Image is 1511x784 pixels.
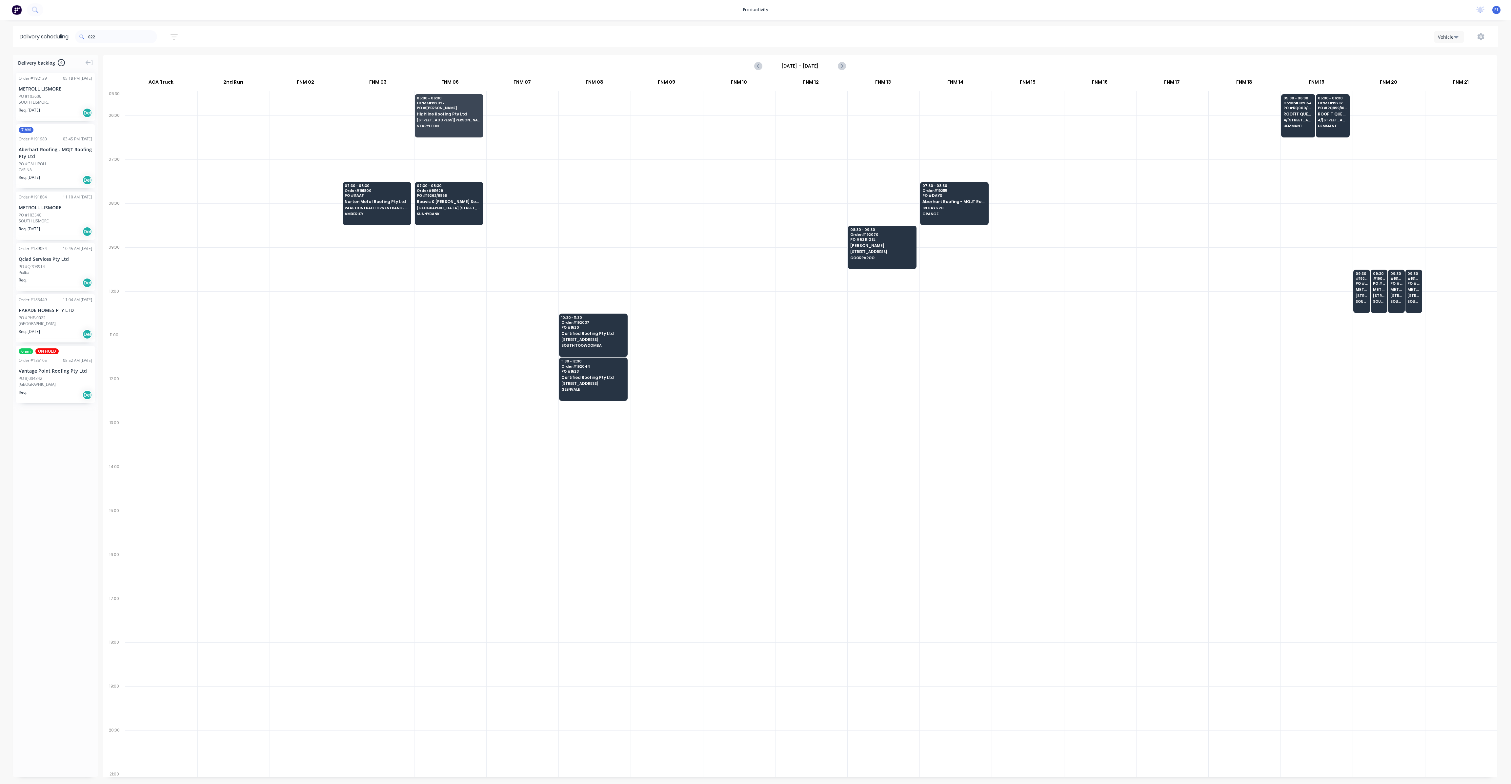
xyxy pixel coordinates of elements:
[1390,299,1402,303] span: SOUTH LISMORE
[1283,112,1313,116] span: ROOFIT QUEENSLAND PTY LTD
[561,316,625,320] span: 10:30 - 11:30
[63,297,92,303] div: 11:04 AM [DATE]
[414,76,486,91] div: FNM 06
[417,189,480,193] span: Order # 191629
[103,419,125,463] div: 13:00
[417,194,480,197] span: PO # 19262/8865
[19,367,92,374] div: Vantage Point Roofing Pty Ltd
[417,124,480,128] span: STAPYLTON
[740,5,772,15] div: productivity
[417,199,480,204] span: Beavis & [PERSON_NAME] Services Pty Ltd
[417,101,480,105] span: Order # 192022
[1438,33,1457,40] div: Vehicle
[19,99,92,105] div: SOUTH LISMORE
[19,93,41,99] div: PO #103606
[1373,272,1385,276] span: 09:30
[35,348,59,354] span: ON HOLD
[19,146,92,160] div: Aberhart Roofing - MGJT Roofing Pty Ltd
[103,287,125,331] div: 10:00
[486,76,558,91] div: FNM 07
[103,199,125,243] div: 08:00
[197,76,269,91] div: 2nd Run
[63,136,92,142] div: 03:45 PM [DATE]
[82,390,92,400] div: Del
[1353,76,1424,91] div: FNM 20
[82,329,92,339] div: Del
[850,237,914,241] span: PO # 52 RIGEL
[1407,287,1420,292] span: METROLL LISMORE
[63,358,92,363] div: 08:52 AM [DATE]
[850,228,914,232] span: 08:30 - 09:30
[417,206,480,210] span: [GEOGRAPHIC_DATA] [STREET_ADDRESS]
[63,75,92,81] div: 05:18 PM [DATE]
[1356,287,1368,292] span: METROLL LISMORE
[561,382,625,385] span: [STREET_ADDRESS]
[847,76,919,91] div: FNM 13
[103,463,125,507] div: 14:00
[1356,277,1368,280] span: # 192008
[345,189,408,193] span: Order # 191800
[1373,277,1385,280] span: # 190854
[103,375,125,419] div: 12:00
[1407,294,1420,298] span: [STREET_ADDRESS][PERSON_NAME] (STORE)
[561,325,625,329] span: PO # 1520
[1318,112,1347,116] span: ROOFIT QUEENSLAND PTY LTD
[19,246,47,252] div: Order # 189054
[1390,272,1402,276] span: 09:30
[19,194,47,200] div: Order # 191804
[345,194,408,197] span: PO # RAAF
[417,96,480,100] span: 05:30 - 06:30
[561,369,625,373] span: PO # 1523
[1356,294,1368,298] span: [STREET_ADDRESS][PERSON_NAME] (STORE)
[1318,96,1347,100] span: 05:30 - 06:30
[1390,294,1402,298] span: [STREET_ADDRESS][PERSON_NAME] (STORE)
[417,118,480,122] span: [STREET_ADDRESS][PERSON_NAME]
[82,278,92,288] div: Del
[82,175,92,185] div: Del
[1283,106,1313,110] span: PO # RQ000/10373
[1390,277,1402,280] span: # 191879
[19,256,92,262] div: Qclad Services Pty Ltd
[270,76,341,91] div: FNM 02
[850,243,914,248] span: [PERSON_NAME]
[18,59,55,66] span: Delivery backlog
[1407,277,1420,280] span: # 191808
[1356,272,1368,276] span: 09:30
[561,387,625,391] span: GLENVALE
[922,194,986,197] span: PO # DAYS
[19,212,41,218] div: PO #103540
[19,136,47,142] div: Order # 191980
[417,184,480,188] span: 07:30 - 08:30
[19,297,47,303] div: Order # 185449
[417,112,480,116] span: Highline Roofing Pty Ltd
[992,76,1063,91] div: FNM 15
[103,507,125,551] div: 15:00
[82,227,92,237] div: Del
[561,359,625,363] span: 11:30 - 12:30
[1434,31,1464,43] button: Vehicle
[775,76,847,91] div: FNM 12
[58,59,65,66] span: 6
[417,212,480,216] span: SUNNYBANK
[922,206,986,210] span: 89 DAYS RD
[1407,299,1420,303] span: SOUTH LISMORE
[103,595,125,639] div: 17:00
[1136,76,1208,91] div: FNM 17
[1373,281,1385,285] span: PO # 103257
[1390,281,1402,285] span: PO # 103488
[103,726,125,770] div: 20:00
[1494,7,1499,13] span: F1
[1283,118,1313,122] span: 4/[STREET_ADDRESS][PERSON_NAME] (STORE)
[103,770,125,778] div: 21:00
[922,212,986,216] span: GRANGE
[103,243,125,287] div: 09:00
[922,189,986,193] span: Order # 192115
[63,246,92,252] div: 10:45 AM [DATE]
[345,184,408,188] span: 07:30 - 08:30
[125,76,197,91] div: ACA Truck
[561,320,625,324] span: Order # 192037
[850,256,914,260] span: COORPAROO
[417,106,480,110] span: PO # [PERSON_NAME]
[13,26,75,47] div: Delivery scheduling
[1283,101,1313,105] span: Order # 192054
